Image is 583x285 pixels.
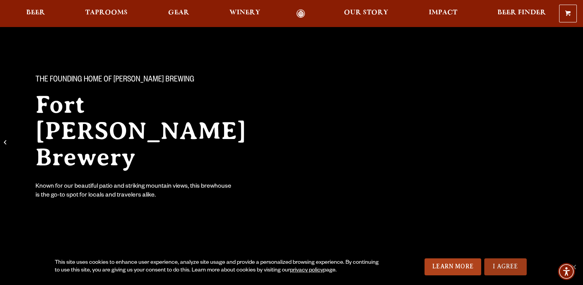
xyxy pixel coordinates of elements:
a: Taprooms [80,9,133,18]
a: I Agree [484,258,527,275]
a: Gear [163,9,194,18]
span: The Founding Home of [PERSON_NAME] Brewing [35,75,194,85]
h2: Fort [PERSON_NAME] Brewery [35,92,276,170]
a: Our Story [339,9,393,18]
span: Taprooms [85,10,128,16]
span: Impact [429,10,457,16]
span: Winery [229,10,260,16]
span: Gear [168,10,189,16]
span: Our Story [344,10,388,16]
a: Beer Finder [492,9,551,18]
span: Beer Finder [497,10,546,16]
a: Impact [424,9,462,18]
span: Beer [26,10,45,16]
a: Learn More [425,258,481,275]
div: Accessibility Menu [558,263,575,280]
div: Known for our beautiful patio and striking mountain views, this brewhouse is the go-to spot for l... [35,183,233,200]
div: This site uses cookies to enhance user experience, analyze site usage and provide a personalized ... [55,259,381,275]
a: privacy policy [290,268,323,274]
a: Odell Home [286,9,315,18]
a: Winery [224,9,265,18]
a: Beer [21,9,50,18]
